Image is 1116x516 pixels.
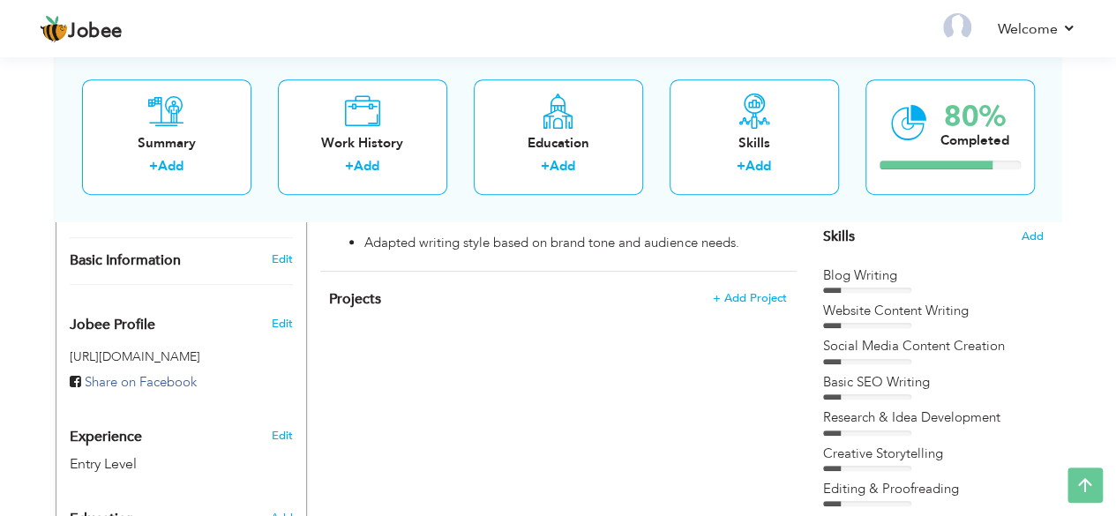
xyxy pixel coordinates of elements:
[70,350,293,363] h5: [URL][DOMAIN_NAME]
[158,158,184,176] a: Add
[823,266,1044,285] div: Blog Writing
[292,134,433,153] div: Work History
[823,302,1044,320] div: Website Content Writing
[85,373,197,391] span: Share on Facebook
[329,289,381,309] span: Projects
[940,131,1009,150] div: Completed
[329,290,786,308] h4: This helps to highlight the project, tools and skills you have worked on.
[40,15,68,43] img: jobee.io
[550,158,575,176] a: Add
[823,408,1044,427] div: Research & Idea Development
[940,102,1009,131] div: 80%
[70,430,142,445] span: Experience
[943,13,971,41] img: Profile Img
[70,318,155,333] span: Jobee Profile
[541,158,550,176] label: +
[823,373,1044,392] div: Basic SEO Writing
[737,158,745,176] label: +
[745,158,771,176] a: Add
[271,428,292,444] a: Edit
[354,158,379,176] a: Add
[70,253,181,269] span: Basic Information
[823,337,1044,355] div: Social Media Content Creation
[998,19,1076,40] a: Welcome
[823,445,1044,463] div: Creative Storytelling
[713,292,787,304] span: + Add Project
[364,234,786,252] p: Adapted writing style based on brand tone and audience needs.
[271,316,292,332] span: Edit
[488,134,629,153] div: Education
[56,298,306,342] div: Enhance your career by creating a custom URL for your Jobee public profile.
[40,15,123,43] a: Jobee
[149,158,158,176] label: +
[684,134,825,153] div: Skills
[68,22,123,41] span: Jobee
[70,454,251,475] div: Entry Level
[345,158,354,176] label: +
[271,251,292,267] a: Edit
[823,227,855,246] span: Skills
[1022,228,1044,245] span: Add
[96,134,237,153] div: Summary
[823,480,1044,498] div: Editing & Proofreading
